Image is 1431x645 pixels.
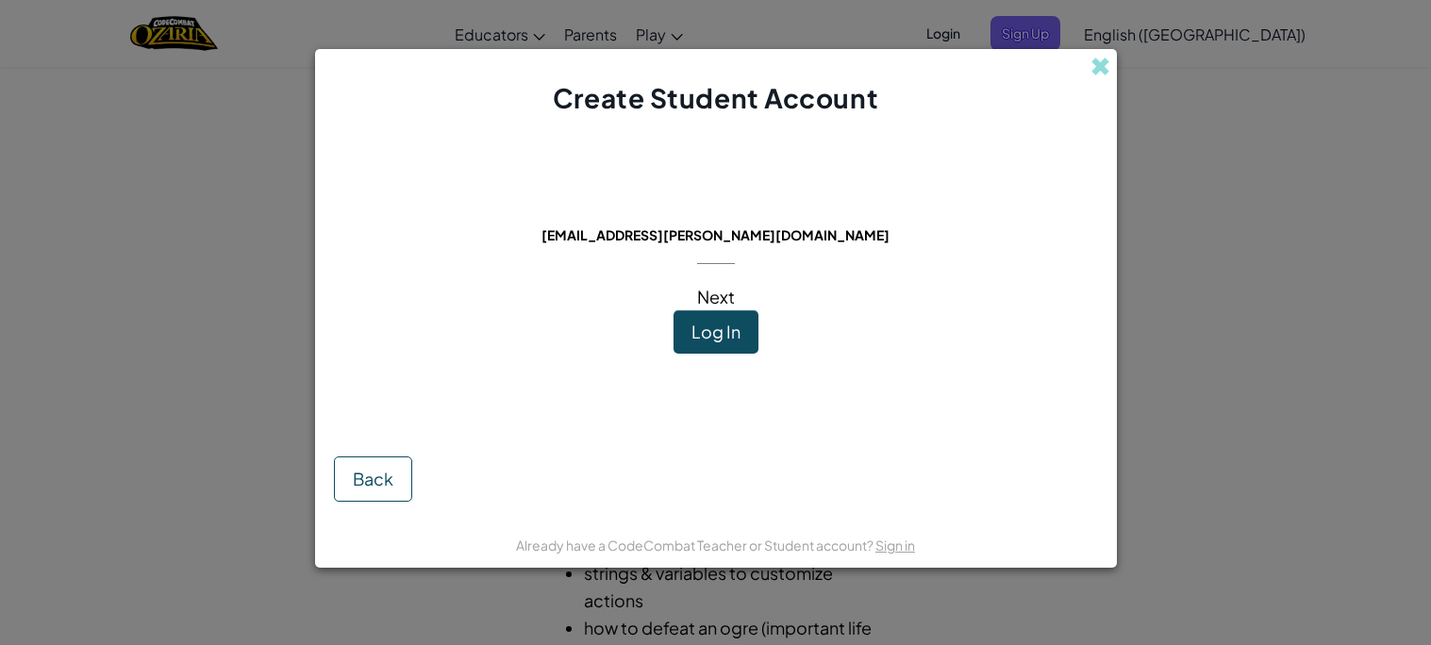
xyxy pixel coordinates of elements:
[697,286,735,307] span: Next
[674,310,758,354] button: Log In
[553,81,878,114] span: Create Student Account
[875,537,915,554] a: Sign in
[516,537,875,554] span: Already have a CodeCombat Teacher or Student account?
[541,226,890,243] span: [EMAIL_ADDRESS][PERSON_NAME][DOMAIN_NAME]
[582,200,849,222] span: This email is already in use:
[353,468,393,489] span: Back
[334,456,412,502] button: Back
[691,321,740,342] span: Log In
